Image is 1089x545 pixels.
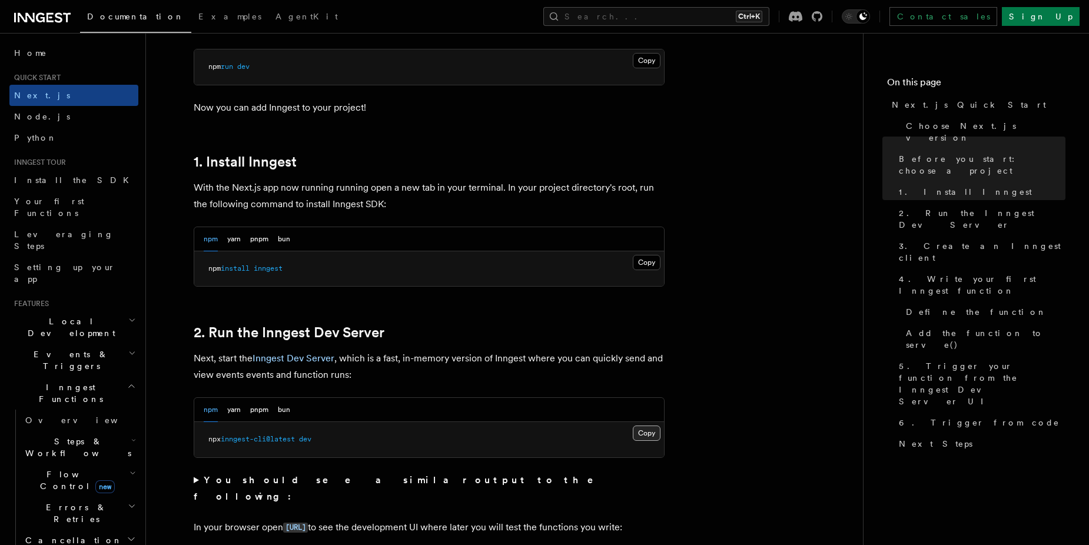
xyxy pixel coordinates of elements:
[894,433,1065,454] a: Next Steps
[736,11,762,22] kbd: Ctrl+K
[14,197,84,218] span: Your first Functions
[899,438,972,450] span: Next Steps
[9,348,128,372] span: Events & Triggers
[633,255,660,270] button: Copy
[283,521,308,533] a: [URL]
[204,398,218,422] button: npm
[14,133,57,142] span: Python
[901,115,1065,148] a: Choose Next.js version
[901,301,1065,323] a: Define the function
[906,327,1065,351] span: Add the function to serve()
[14,262,115,284] span: Setting up your app
[899,273,1065,297] span: 4. Write your first Inngest function
[9,311,138,344] button: Local Development
[9,170,138,191] a: Install the SDK
[227,227,241,251] button: yarn
[892,99,1046,111] span: Next.js Quick Start
[894,148,1065,181] a: Before you start: choose a project
[14,230,114,251] span: Leveraging Steps
[283,523,308,533] code: [URL]
[894,412,1065,433] a: 6. Trigger from code
[25,416,147,425] span: Overview
[9,344,138,377] button: Events & Triggers
[208,435,221,443] span: npx
[9,85,138,106] a: Next.js
[221,264,250,272] span: install
[237,62,250,71] span: dev
[899,186,1032,198] span: 1. Install Inngest
[21,464,138,497] button: Flow Controlnew
[275,12,338,21] span: AgentKit
[899,417,1060,428] span: 6. Trigger from code
[21,436,131,459] span: Steps & Workflows
[9,158,66,167] span: Inngest tour
[9,127,138,148] a: Python
[191,4,268,32] a: Examples
[21,410,138,431] a: Overview
[87,12,184,21] span: Documentation
[221,435,295,443] span: inngest-cli@latest
[9,224,138,257] a: Leveraging Steps
[9,73,61,82] span: Quick start
[9,381,127,405] span: Inngest Functions
[208,264,221,272] span: npm
[221,62,233,71] span: run
[9,299,49,308] span: Features
[194,154,297,170] a: 1. Install Inngest
[894,355,1065,412] a: 5. Trigger your function from the Inngest Dev Server UI
[906,306,1047,318] span: Define the function
[894,202,1065,235] a: 2. Run the Inngest Dev Server
[9,106,138,127] a: Node.js
[208,62,221,71] span: npm
[194,519,665,536] p: In your browser open to see the development UI where later you will test the functions you write:
[250,227,268,251] button: pnpm
[194,472,665,505] summary: You should see a similar output to the following:
[278,398,290,422] button: bun
[889,7,997,26] a: Contact sales
[899,360,1065,407] span: 5. Trigger your function from the Inngest Dev Server UI
[194,99,665,116] p: Now you can add Inngest to your project!
[9,257,138,290] a: Setting up your app
[901,323,1065,355] a: Add the function to serve()
[899,207,1065,231] span: 2. Run the Inngest Dev Server
[194,180,665,212] p: With the Next.js app now running running open a new tab in your terminal. In your project directo...
[894,268,1065,301] a: 4. Write your first Inngest function
[194,350,665,383] p: Next, start the , which is a fast, in-memory version of Inngest where you can quickly send and vi...
[299,435,311,443] span: dev
[14,47,47,59] span: Home
[204,227,218,251] button: npm
[278,227,290,251] button: bun
[253,353,334,364] a: Inngest Dev Server
[842,9,870,24] button: Toggle dark mode
[21,497,138,530] button: Errors & Retries
[198,12,261,21] span: Examples
[21,431,138,464] button: Steps & Workflows
[543,7,769,26] button: Search...Ctrl+K
[894,235,1065,268] a: 3. Create an Inngest client
[250,398,268,422] button: pnpm
[9,191,138,224] a: Your first Functions
[9,377,138,410] button: Inngest Functions
[633,53,660,68] button: Copy
[899,153,1065,177] span: Before you start: choose a project
[21,468,130,492] span: Flow Control
[227,398,241,422] button: yarn
[887,94,1065,115] a: Next.js Quick Start
[14,91,70,100] span: Next.js
[9,315,128,339] span: Local Development
[80,4,191,33] a: Documentation
[194,474,610,502] strong: You should see a similar output to the following:
[633,426,660,441] button: Copy
[14,112,70,121] span: Node.js
[894,181,1065,202] a: 1. Install Inngest
[1002,7,1080,26] a: Sign Up
[14,175,136,185] span: Install the SDK
[194,324,384,341] a: 2. Run the Inngest Dev Server
[906,120,1065,144] span: Choose Next.js version
[887,75,1065,94] h4: On this page
[899,240,1065,264] span: 3. Create an Inngest client
[268,4,345,32] a: AgentKit
[95,480,115,493] span: new
[21,501,128,525] span: Errors & Retries
[254,264,283,272] span: inngest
